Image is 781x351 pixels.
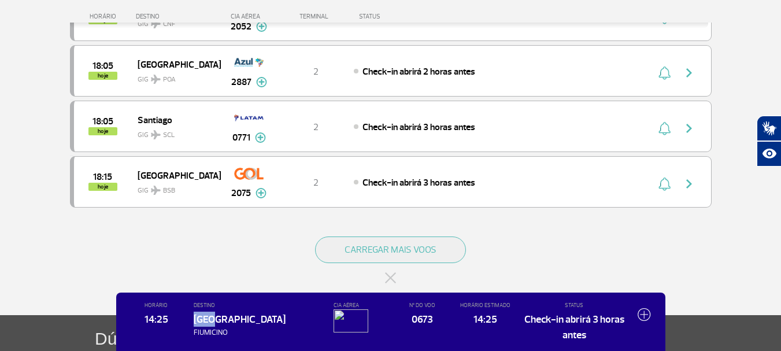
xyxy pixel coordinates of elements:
[313,177,319,189] span: 2
[92,117,113,125] span: 2025-09-30 18:05:00
[88,183,117,191] span: hoje
[313,66,319,77] span: 2
[151,130,161,139] img: destiny_airplane.svg
[194,313,286,326] span: [GEOGRAPHIC_DATA]
[362,66,475,77] span: Check-in abrirá 2 horas antes
[88,127,117,135] span: hoje
[460,301,511,309] span: HORÁRIO ESTIMADO
[163,186,175,196] span: BSB
[682,66,696,80] img: seta-direita-painel-voo.svg
[362,177,475,189] span: Check-in abrirá 3 horas antes
[138,179,212,196] span: GIG
[658,66,671,80] img: sino-painel-voo.svg
[138,112,212,127] span: Santiago
[131,312,182,327] span: 14:25
[73,13,136,20] div: HORÁRIO
[151,75,161,84] img: destiny_airplane.svg
[194,301,323,309] span: DESTINO
[682,121,696,135] img: seta-direita-painel-voo.svg
[93,173,112,181] span: 2025-09-30 18:15:00
[88,72,117,80] span: hoje
[278,13,353,20] div: TERMINAL
[220,13,278,20] div: CIA AÉREA
[136,13,220,20] div: DESTINO
[315,237,466,263] button: CARREGAR MAIS VOOS
[138,68,212,85] span: GIG
[255,132,266,143] img: mais-info-painel-voo.svg
[523,312,625,342] span: Check-in abrirá 3 horas antes
[163,130,175,141] span: SCL
[353,13,447,20] div: STATUS
[523,301,625,309] span: STATUS
[151,186,161,195] img: destiny_airplane.svg
[397,301,448,309] span: Nº DO VOO
[138,168,212,183] span: [GEOGRAPHIC_DATA]
[231,186,251,200] span: 2075
[397,312,448,327] span: 0673
[334,301,385,309] span: CIA AÉREA
[232,131,250,145] span: 0771
[757,116,781,141] button: Abrir tradutor de língua de sinais.
[658,177,671,191] img: sino-painel-voo.svg
[131,301,182,309] span: HORÁRIO
[256,77,267,87] img: mais-info-painel-voo.svg
[138,124,212,141] span: GIG
[460,312,511,327] span: 14:25
[231,75,251,89] span: 2887
[163,75,176,85] span: POA
[92,62,113,70] span: 2025-09-30 18:05:00
[757,116,781,167] div: Plugin de acessibilidade da Hand Talk.
[138,57,212,72] span: [GEOGRAPHIC_DATA]
[757,141,781,167] button: Abrir recursos assistivos.
[313,121,319,133] span: 2
[658,121,671,135] img: sino-painel-voo.svg
[256,188,266,198] img: mais-info-painel-voo.svg
[682,177,696,191] img: seta-direita-painel-voo.svg
[362,121,475,133] span: Check-in abrirá 3 horas antes
[194,327,323,338] span: FIUMICINO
